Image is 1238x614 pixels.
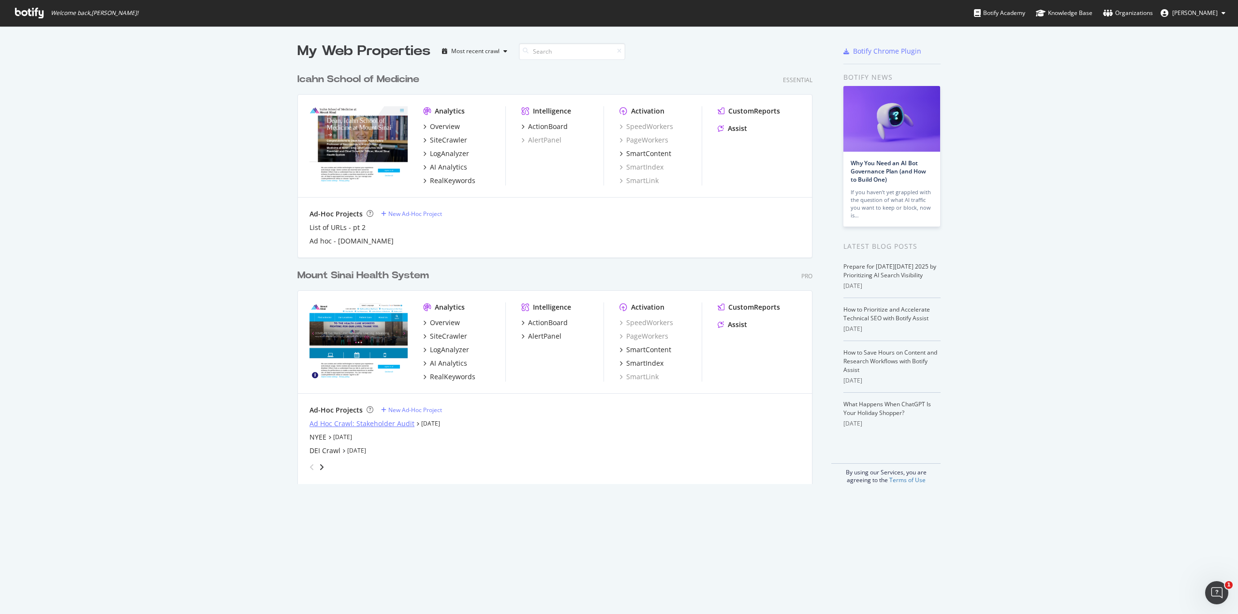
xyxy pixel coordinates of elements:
div: SiteCrawler [430,135,467,145]
a: LogAnalyzer [423,149,469,158]
a: Assist [718,320,747,329]
div: New Ad-Hoc Project [388,210,442,218]
a: Overview [423,122,460,131]
div: DEI Crawl [309,446,340,456]
div: SmartIndex [626,358,663,368]
a: Ad Hoc Crawl: Stakeholder Audit [309,419,414,428]
a: Why You Need an AI Bot Governance Plan (and How to Build One) [851,159,926,184]
div: SmartContent [626,149,671,158]
a: SmartContent [619,149,671,158]
a: SiteCrawler [423,331,467,341]
a: [DATE] [333,433,352,441]
a: SmartLink [619,176,659,186]
div: Overview [430,318,460,328]
div: [DATE] [843,325,941,333]
div: Latest Blog Posts [843,241,941,252]
div: Pro [801,272,812,280]
div: AlertPanel [528,331,561,341]
div: Botify Chrome Plugin [853,46,921,56]
input: Search [519,43,625,60]
a: Terms of Use [889,476,926,484]
div: grid [297,61,820,484]
a: AI Analytics [423,162,467,172]
button: [PERSON_NAME] [1153,5,1233,21]
a: CustomReports [718,106,780,116]
a: How to Save Hours on Content and Research Workflows with Botify Assist [843,348,937,374]
a: AI Analytics [423,358,467,368]
a: RealKeywords [423,176,475,186]
a: NYEE [309,432,326,442]
div: LogAnalyzer [430,149,469,158]
div: Assist [728,124,747,133]
div: Activation [631,106,664,116]
a: [DATE] [347,446,366,455]
div: Mount Sinai Health System [297,269,429,283]
a: SpeedWorkers [619,318,673,328]
a: AlertPanel [521,135,561,145]
div: [DATE] [843,376,941,385]
div: Overview [430,122,460,131]
iframe: Intercom live chat [1205,581,1228,604]
a: What Happens When ChatGPT Is Your Holiday Shopper? [843,400,931,417]
a: SiteCrawler [423,135,467,145]
a: [DATE] [421,419,440,428]
button: Most recent crawl [438,43,511,59]
div: If you haven’t yet grappled with the question of what AI traffic you want to keep or block, now is… [851,188,933,219]
div: Ad-Hoc Projects [309,209,363,219]
div: Most recent crawl [451,48,500,54]
div: ActionBoard [528,122,568,131]
div: Botify news [843,72,941,83]
div: SiteCrawler [430,331,467,341]
a: Assist [718,124,747,133]
div: Assist [728,320,747,329]
div: Intelligence [533,106,571,116]
a: PageWorkers [619,331,668,341]
div: Intelligence [533,302,571,312]
div: Analytics [435,302,465,312]
div: SmartContent [626,345,671,355]
div: Analytics [435,106,465,116]
div: AI Analytics [430,162,467,172]
a: ActionBoard [521,122,568,131]
span: Welcome back, [PERSON_NAME] ! [51,9,138,17]
a: SpeedWorkers [619,122,673,131]
div: Icahn School of Medicine [297,72,419,86]
a: SmartIndex [619,162,663,172]
img: Why You Need an AI Bot Governance Plan (and How to Build One) [843,86,940,152]
img: icahn.mssm.edu [309,106,408,185]
div: By using our Services, you are agreeing to the [831,463,941,484]
a: Ad hoc - [DOMAIN_NAME] [309,236,394,246]
div: Organizations [1103,8,1153,18]
div: Essential [783,76,812,84]
div: New Ad-Hoc Project [388,406,442,414]
a: SmartContent [619,345,671,355]
span: 1 [1225,581,1233,589]
img: mountsinai.org [309,302,408,381]
a: AlertPanel [521,331,561,341]
a: SmartLink [619,372,659,382]
div: CustomReports [728,106,780,116]
div: angle-right [318,462,325,472]
a: RealKeywords [423,372,475,382]
span: Mia Nina Rosario [1172,9,1218,17]
div: Botify Academy [974,8,1025,18]
div: RealKeywords [430,176,475,186]
a: ActionBoard [521,318,568,328]
a: PageWorkers [619,135,668,145]
div: Knowledge Base [1036,8,1092,18]
div: List of URLs - pt 2 [309,223,366,232]
div: Activation [631,302,664,312]
a: Botify Chrome Plugin [843,46,921,56]
div: RealKeywords [430,372,475,382]
a: SmartIndex [619,358,663,368]
div: LogAnalyzer [430,345,469,355]
div: AI Analytics [430,358,467,368]
div: CustomReports [728,302,780,312]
